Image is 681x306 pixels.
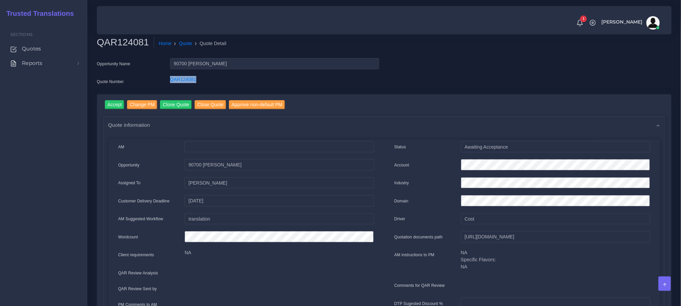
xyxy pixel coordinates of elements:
[118,270,158,276] label: QAR Review Analysis
[108,121,150,129] span: Quote information
[179,40,192,47] a: Quote
[192,40,227,47] li: Quote Detail
[646,16,660,30] img: avatar
[118,252,154,258] label: Client requirements
[118,234,138,240] label: Wordcount
[195,100,226,109] input: Close Quote
[118,286,157,292] label: QAR Review Sent by
[118,162,140,168] label: Opportunity
[10,32,33,37] span: Sections
[394,198,408,204] label: Domain
[394,162,409,168] label: Account
[394,252,435,258] label: AM instructions to PM
[185,249,374,256] p: NA
[394,282,445,289] label: Comments for QAR Review
[394,216,405,222] label: Driver
[97,61,130,67] label: Opportunity Name
[170,77,196,82] a: QAR124081
[185,177,374,189] input: pm
[574,19,586,27] a: 1
[394,180,409,186] label: Industry
[2,9,74,17] h2: Trusted Translations
[118,198,170,204] label: Customer Delivery Deadline
[601,20,643,24] span: [PERSON_NAME]
[127,100,157,109] input: Change PM
[2,8,74,19] a: Trusted Translations
[97,79,124,85] label: Quote Number
[394,234,443,240] label: Quotation documents path
[118,180,141,186] label: Assigned To
[461,249,650,270] p: NA Specific Flavors: NA
[598,16,662,30] a: [PERSON_NAME]avatar
[5,56,82,70] a: Reports
[118,144,124,150] label: AM
[160,100,192,109] input: Clone Quote
[22,45,41,52] span: Quotes
[22,60,42,67] span: Reports
[229,100,285,109] input: Approve non-default PM
[394,144,406,150] label: Status
[5,42,82,56] a: Quotes
[580,15,587,22] span: 1
[105,100,125,109] input: Accept
[97,37,154,48] h2: QAR124081
[118,216,163,222] label: AM Suggested Workflow
[159,40,171,47] a: Home
[104,116,665,133] div: Quote information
